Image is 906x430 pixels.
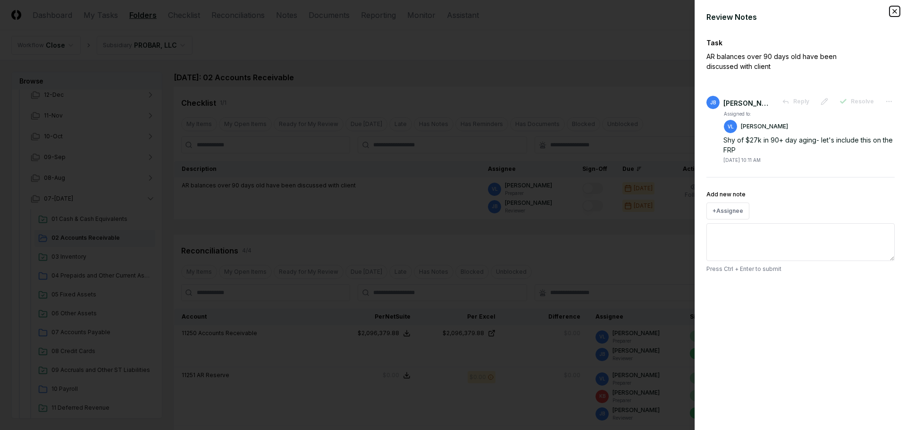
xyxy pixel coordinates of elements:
span: Resolve [851,97,874,106]
div: Shy of $27k in 90+ day aging- let's include this on the FRP [723,135,895,155]
p: [PERSON_NAME] [741,122,788,131]
div: [PERSON_NAME] [723,98,771,108]
button: +Assignee [706,202,749,219]
button: Reply [776,93,815,110]
span: VL [728,123,734,130]
p: AR balances over 90 days old have been discussed with client [706,51,862,71]
button: Resolve [834,93,880,110]
div: Review Notes [706,11,895,23]
div: [DATE] 10:11 AM [723,157,761,164]
td: Assigned to: [723,110,789,118]
p: Press Ctrl + Enter to submit [706,265,895,273]
label: Add new note [706,191,746,198]
span: JB [710,99,716,106]
div: Task [706,38,895,48]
